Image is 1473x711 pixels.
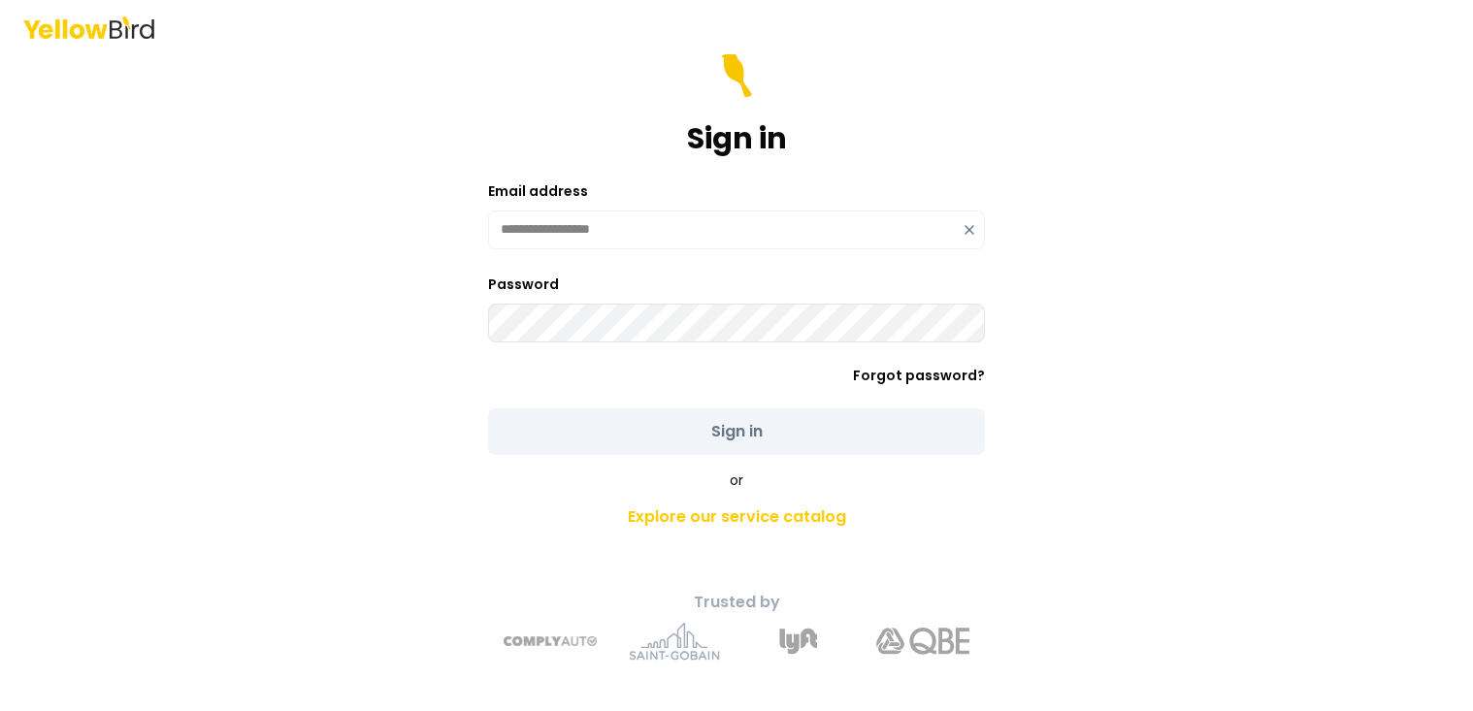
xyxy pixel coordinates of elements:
span: or [730,470,743,490]
label: Email address [488,181,588,201]
h1: Sign in [687,121,787,156]
a: Explore our service catalog [395,498,1078,536]
a: Forgot password? [853,366,985,385]
label: Password [488,275,559,294]
p: Trusted by [395,591,1078,614]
